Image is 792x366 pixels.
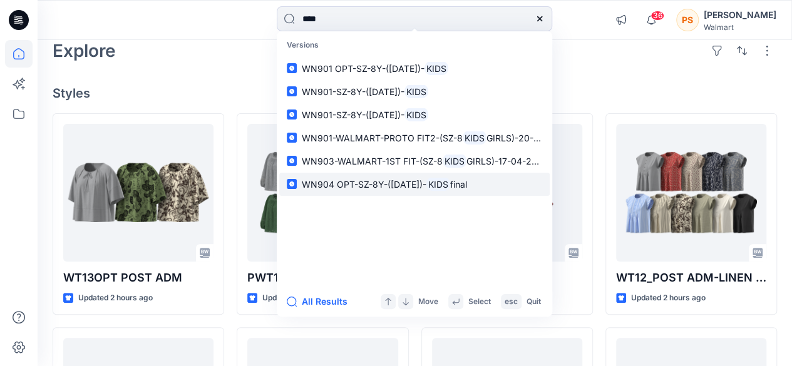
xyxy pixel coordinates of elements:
p: PWT14_EYELET BLOUSE [247,269,398,287]
p: Move [418,295,438,308]
a: WT12_POST ADM-LINEN PINTUCK TOP [616,124,766,262]
p: Quit [527,295,541,308]
a: WN901-SZ-8Y-([DATE])-KIDS [279,80,550,103]
a: WN901 OPT-SZ-8Y-([DATE])-KIDS [279,57,550,80]
span: final [450,179,467,190]
a: WN901-WALMART-PROTO FIT2-(SZ-8KIDSGIRLS)-20-03-25 FINAL [279,126,550,150]
div: Walmart [704,23,776,32]
span: WN901 OPT-SZ-8Y-([DATE])- [302,63,424,74]
mark: KIDS [443,154,466,168]
p: WT12_POST ADM-LINEN PINTUCK TOP [616,269,766,287]
a: WN903-WALMART-1ST FIT-(SZ-8KIDSGIRLS)-17-04-25-1 [279,150,550,173]
p: WT13OPT POST ADM [63,269,213,287]
p: esc [505,295,518,308]
span: WN901-SZ-8Y-([DATE])- [302,109,404,120]
h2: Explore [53,41,116,61]
p: Versions [279,34,550,57]
span: WN903-WALMART-1ST FIT-(SZ-8 [302,156,443,166]
mark: KIDS [404,108,428,122]
span: 36 [651,11,664,21]
p: Updated 2 hours ago [78,292,153,305]
mark: KIDS [424,61,448,76]
a: PWT14_EYELET BLOUSE [247,124,398,262]
span: GIRLS)-17-04-25-1 [466,156,544,166]
p: Select [468,295,491,308]
a: WT13OPT POST ADM [63,124,213,262]
p: Updated 2 hours ago [631,292,706,305]
span: GIRLS)-20-03-25 FINAL [486,133,587,143]
button: All Results [287,294,356,309]
span: WN901-WALMART-PROTO FIT2-(SZ-8 [302,133,463,143]
span: WN901-SZ-8Y-([DATE])- [302,86,404,97]
div: PS [676,9,699,31]
span: WN904 OPT-SZ-8Y-([DATE])- [302,179,426,190]
mark: KIDS [404,84,428,99]
mark: KIDS [426,177,450,191]
mark: KIDS [463,131,486,145]
h4: Styles [53,86,777,101]
p: Updated 2 hours ago [262,292,337,305]
div: [PERSON_NAME] [704,8,776,23]
a: WN901-SZ-8Y-([DATE])-KIDS [279,103,550,126]
a: WN904 OPT-SZ-8Y-([DATE])-KIDSfinal [279,173,550,196]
